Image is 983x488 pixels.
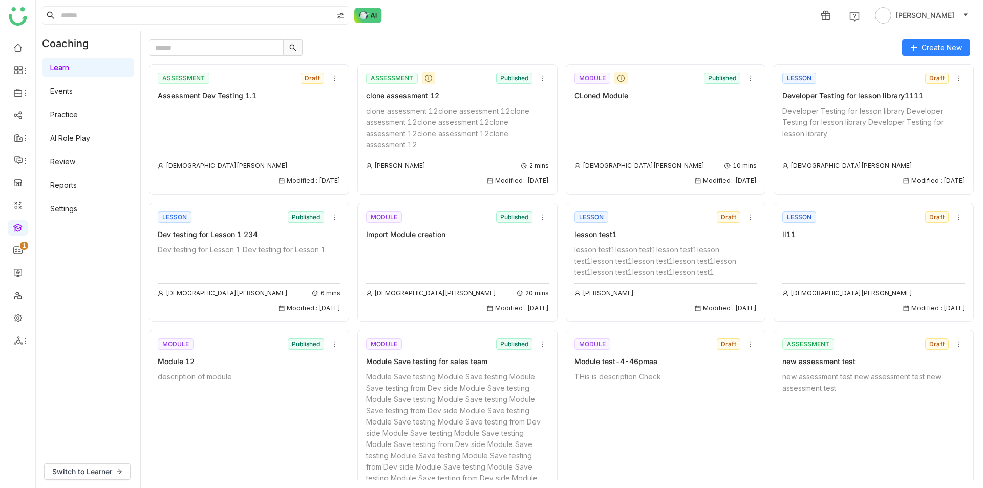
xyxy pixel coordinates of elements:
div: lesson test1 [574,229,757,240]
div: 20 mins [517,289,549,299]
div: LESSON [158,211,191,223]
nz-tag: Draft [925,338,949,350]
div: [DEMOGRAPHIC_DATA][PERSON_NAME] [158,289,288,299]
img: logo [9,7,27,26]
button: [PERSON_NAME] [873,7,971,24]
div: ASSESSMENT [782,338,834,350]
div: Modified : [DATE] [903,176,965,186]
a: Learn [50,63,69,72]
div: ASSESSMENT [158,73,209,84]
div: clone assessment 12 [366,90,549,101]
img: ask-buddy-normal.svg [354,8,382,23]
div: [PERSON_NAME] [574,289,634,299]
div: LESSON [782,211,816,223]
div: ll11 [782,229,965,240]
a: AI Role Play [50,134,90,142]
div: 6 mins [312,289,340,299]
div: LESSON [574,211,608,223]
div: [DEMOGRAPHIC_DATA][PERSON_NAME] [782,161,912,171]
div: new assessment test [782,356,965,367]
img: help.svg [849,11,860,22]
div: Import Module creation [366,229,549,240]
div: Module 12 [158,356,340,367]
p: 1 [22,241,26,251]
div: CLoned Module [574,90,757,101]
nz-badge-sup: 1 [20,242,28,250]
a: Review [50,157,75,166]
div: lesson test1lesson test1lesson test1lesson test1lesson test1lesson test1lesson test1lesson test1l... [574,244,757,278]
div: 2 mins [521,161,549,171]
div: Modified : [DATE] [279,176,340,186]
img: avatar [875,7,891,24]
div: Dev testing for Lesson 1 Dev testing for Lesson 1 [158,244,340,256]
button: Create New [902,39,970,56]
div: ASSESSMENT [366,73,418,84]
div: description of module [158,371,340,383]
div: Developer Testing for lesson library Developer Testing for lesson library Developer Testing for l... [782,105,965,139]
span: Switch to Learner [52,466,112,477]
nz-tag: Draft [717,211,740,223]
div: Developer Testing for lesson library1111 [782,90,965,101]
div: MODULE [158,338,194,350]
div: [PERSON_NAME] [366,161,425,171]
div: MODULE [574,73,610,84]
div: Coaching [36,31,104,56]
div: 10 mins [724,161,757,171]
div: THis is description Check [574,371,757,383]
div: Assessment Dev Testing 1.1 [158,90,340,101]
div: Module test-4-46pmaa [574,356,757,367]
a: Events [50,87,73,95]
div: Module Save testing for sales team [366,356,549,367]
div: Modified : [DATE] [487,176,549,186]
a: Practice [50,110,78,119]
div: [DEMOGRAPHIC_DATA][PERSON_NAME] [782,289,912,299]
nz-tag: Draft [925,211,949,223]
div: MODULE [366,211,402,223]
div: Modified : [DATE] [903,304,965,313]
div: MODULE [366,338,402,350]
nz-tag: Published [704,73,740,84]
div: Modified : [DATE] [279,304,340,313]
img: search-type.svg [336,12,345,20]
div: [DEMOGRAPHIC_DATA][PERSON_NAME] [366,289,496,299]
div: new assessment test new assessment test new assessment test [782,371,965,394]
a: Settings [50,204,77,213]
nz-tag: Published [496,73,532,84]
nz-tag: Draft [717,338,740,350]
div: LESSON [782,73,816,84]
div: clone assessment 12clone assessment 12clone assessment 12clone assessment 12clone assessment 12cl... [366,105,549,151]
div: Dev testing for Lesson 1 234 [158,229,340,240]
nz-tag: Published [288,338,324,350]
button: Switch to Learner [44,463,131,480]
a: Reports [50,181,77,189]
div: Modified : [DATE] [487,304,549,313]
div: [DEMOGRAPHIC_DATA][PERSON_NAME] [574,161,704,171]
span: Create New [922,42,962,53]
nz-tag: Draft [301,73,324,84]
nz-tag: Published [288,211,324,223]
div: Modified : [DATE] [695,176,757,186]
div: [DEMOGRAPHIC_DATA][PERSON_NAME] [158,161,288,171]
nz-tag: Published [496,211,532,223]
nz-tag: Published [496,338,532,350]
span: [PERSON_NAME] [895,10,954,21]
nz-tag: Draft [925,73,949,84]
div: Modified : [DATE] [695,304,757,313]
div: MODULE [574,338,610,350]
